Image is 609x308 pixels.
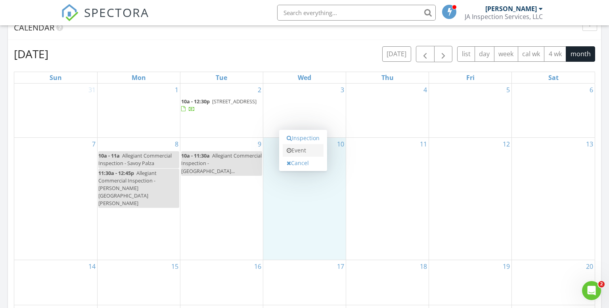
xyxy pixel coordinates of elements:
a: Inspection [283,132,324,144]
td: Go to September 16, 2025 [180,260,263,305]
a: Go to September 4, 2025 [422,84,429,96]
a: SPECTORA [61,11,149,27]
a: Go to September 19, 2025 [501,260,511,273]
a: Go to September 12, 2025 [501,138,511,150]
a: Go to September 15, 2025 [170,260,180,273]
a: Thursday [380,72,395,83]
a: Go to September 16, 2025 [253,260,263,273]
td: Go to September 15, 2025 [97,260,180,305]
a: Friday [465,72,476,83]
td: Go to September 1, 2025 [97,84,180,138]
a: 10a - 12:30p [STREET_ADDRESS] [181,97,262,114]
button: Previous month [416,46,435,62]
span: 10a - 11a [98,152,120,159]
a: Sunday [48,72,63,83]
a: Go to September 14, 2025 [87,260,97,273]
td: Go to September 2, 2025 [180,84,263,138]
iframe: Intercom live chat [582,281,601,300]
td: Go to September 9, 2025 [180,138,263,260]
a: Go to September 11, 2025 [418,138,429,150]
button: 4 wk [544,46,566,62]
a: Go to September 9, 2025 [256,138,263,150]
td: Go to September 19, 2025 [429,260,512,305]
span: Calendar [14,22,54,33]
a: Go to September 3, 2025 [339,84,346,96]
div: [PERSON_NAME] [485,5,537,13]
button: day [475,46,494,62]
a: Go to September 1, 2025 [173,84,180,96]
td: Go to September 4, 2025 [346,84,429,138]
td: Go to September 6, 2025 [512,84,595,138]
a: Wednesday [296,72,313,83]
a: Saturday [547,72,560,83]
a: Go to September 6, 2025 [588,84,595,96]
img: The Best Home Inspection Software - Spectora [61,4,79,21]
td: Go to September 8, 2025 [97,138,180,260]
a: Go to September 18, 2025 [418,260,429,273]
span: 10a - 11:30a [181,152,210,159]
a: Go to September 7, 2025 [90,138,97,150]
div: JA Inspection Services, LLC [465,13,543,21]
td: Go to September 3, 2025 [263,84,346,138]
a: Go to September 8, 2025 [173,138,180,150]
td: Go to September 17, 2025 [263,260,346,305]
a: Go to August 31, 2025 [87,84,97,96]
td: Go to September 5, 2025 [429,84,512,138]
td: Go to September 14, 2025 [14,260,97,305]
a: Go to September 13, 2025 [584,138,595,150]
a: Cancel [283,157,324,169]
button: [DATE] [382,46,411,62]
td: Go to September 7, 2025 [14,138,97,260]
a: Go to September 5, 2025 [505,84,511,96]
td: Go to September 10, 2025 [263,138,346,260]
a: Go to September 17, 2025 [335,260,346,273]
button: month [566,46,595,62]
td: Go to September 11, 2025 [346,138,429,260]
span: Allegiant Commercial Inspection - Savoy Palza [98,152,172,167]
a: Go to September 2, 2025 [256,84,263,96]
span: 2 [598,281,605,287]
a: Event [283,144,324,157]
a: Go to September 20, 2025 [584,260,595,273]
span: Allegiant Commercial Inspection - [GEOGRAPHIC_DATA]... [181,152,262,174]
td: Go to August 31, 2025 [14,84,97,138]
span: 10a - 12:30p [181,98,210,105]
span: 11:30a - 12:45p [98,169,134,177]
a: Monday [130,72,147,83]
button: week [494,46,518,62]
a: Tuesday [214,72,229,83]
a: 10a - 12:30p [STREET_ADDRESS] [181,98,257,112]
td: Go to September 13, 2025 [512,138,595,260]
span: SPECTORA [84,4,149,21]
button: list [457,46,475,62]
span: Allegiant Commercial Inspection - [PERSON_NAME][GEOGRAPHIC_DATA][PERSON_NAME] [98,169,157,207]
h2: [DATE] [14,46,48,62]
td: Go to September 18, 2025 [346,260,429,305]
button: Next month [434,46,453,62]
button: cal wk [518,46,545,62]
span: [STREET_ADDRESS] [212,98,257,105]
td: Go to September 20, 2025 [512,260,595,305]
input: Search everything... [277,5,436,21]
a: Go to September 10, 2025 [335,138,346,150]
td: Go to September 12, 2025 [429,138,512,260]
